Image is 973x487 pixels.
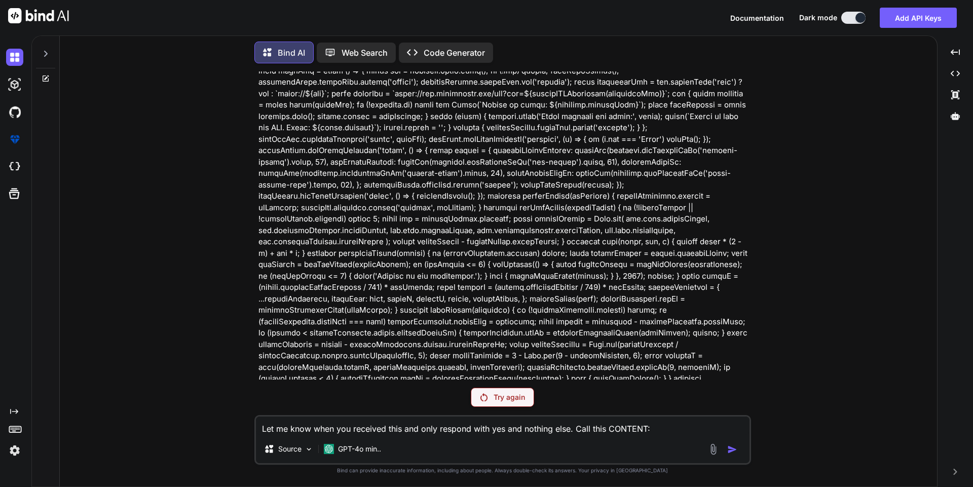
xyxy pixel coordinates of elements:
[342,47,388,59] p: Web Search
[6,158,23,175] img: cloudideIcon
[480,393,488,401] img: Retry
[305,445,313,454] img: Pick Models
[254,467,751,474] p: Bind can provide inaccurate information, including about people. Always double-check its answers....
[256,417,750,435] textarea: Let me know when you received this and only respond with yes and nothing else. Call this CONTENT:
[8,8,69,23] img: Bind AI
[880,8,957,28] button: Add API Keys
[6,103,23,121] img: githubDark
[278,47,305,59] p: Bind AI
[338,444,381,454] p: GPT-4o min..
[727,444,737,455] img: icon
[6,76,23,93] img: darkAi-studio
[730,14,784,22] span: Documentation
[324,444,334,454] img: GPT-4o mini
[494,392,525,402] p: Try again
[424,47,485,59] p: Code Generator
[730,13,784,23] button: Documentation
[278,444,302,454] p: Source
[6,442,23,459] img: settings
[6,49,23,66] img: darkChat
[799,13,837,23] span: Dark mode
[6,131,23,148] img: premium
[707,443,719,455] img: attachment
